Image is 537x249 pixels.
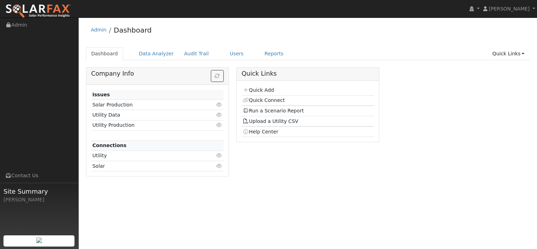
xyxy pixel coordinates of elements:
[243,129,278,134] a: Help Center
[91,161,202,171] td: Solar
[91,70,224,77] h5: Company Info
[91,120,202,130] td: Utility Production
[179,47,214,60] a: Audit Trail
[86,47,123,60] a: Dashboard
[3,196,75,203] div: [PERSON_NAME]
[216,123,223,127] i: Click to view
[243,108,304,113] a: Run a Scenario Report
[216,164,223,168] i: Click to view
[91,100,202,110] td: Solar Production
[489,6,530,12] span: [PERSON_NAME]
[216,102,223,107] i: Click to view
[216,112,223,117] i: Click to view
[36,237,42,243] img: retrieve
[3,187,75,196] span: Site Summary
[243,118,298,124] a: Upload a Utility CSV
[92,143,127,148] strong: Connections
[91,151,202,161] td: Utility
[91,110,202,120] td: Utility Data
[114,26,152,34] a: Dashboard
[216,153,223,158] i: Click to view
[242,70,374,77] h5: Quick Links
[243,87,274,93] a: Quick Add
[5,4,71,19] img: SolarFax
[224,47,249,60] a: Users
[259,47,289,60] a: Reports
[91,27,107,33] a: Admin
[134,47,179,60] a: Data Analyzer
[92,92,110,97] strong: Issues
[243,97,285,103] a: Quick Connect
[487,47,530,60] a: Quick Links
